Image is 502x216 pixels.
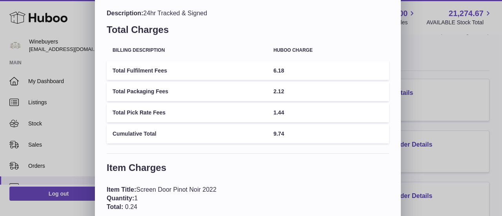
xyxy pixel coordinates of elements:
[125,203,137,210] span: 0.24
[107,124,267,143] td: Cumulative Total
[107,82,267,101] td: Total Packaging Fees
[267,42,389,59] th: Huboo charge
[273,131,284,137] span: 9.74
[107,42,267,59] th: Billing Description
[107,10,143,16] span: Description:
[107,185,389,211] div: Screen Door Pinot Noir 2022 1
[107,24,389,40] h3: Total Charges
[107,162,389,178] h3: Item Charges
[107,186,136,193] span: Item Title:
[107,9,389,18] div: 24hr Tracked & Signed
[107,203,123,210] span: Total:
[273,109,284,116] span: 1.44
[107,195,134,201] span: Quantity:
[273,67,284,74] span: 6.18
[273,88,284,94] span: 2.12
[107,61,267,80] td: Total Fulfilment Fees
[107,103,267,122] td: Total Pick Rate Fees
